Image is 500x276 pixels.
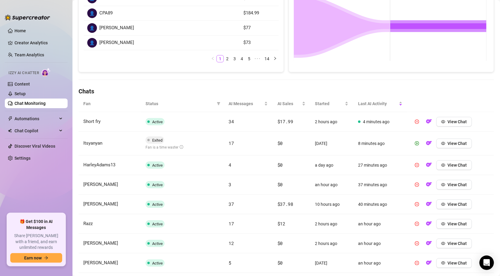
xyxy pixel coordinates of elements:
[87,8,97,18] div: 👤
[353,132,407,155] td: 8 minutes ago
[424,121,434,125] a: OF
[14,101,46,106] a: Chat Monitoring
[24,256,42,260] span: Earn now
[14,126,57,136] span: Chat Copilot
[83,260,118,265] span: [PERSON_NAME]
[152,241,163,246] span: Active
[216,55,224,62] li: 1
[243,10,275,17] article: $184.99
[415,120,419,124] span: pause-circle
[441,241,445,246] span: eye
[243,24,275,32] article: $77
[310,175,353,195] td: an hour ago
[83,201,118,207] span: [PERSON_NAME]
[10,233,62,251] span: Share [PERSON_NAME] with a friend, and earn unlimited rewards
[441,120,445,124] span: eye
[436,199,472,209] button: View Chat
[436,239,472,248] button: View Chat
[426,162,432,168] img: OF
[83,119,101,124] span: Short fry
[229,221,234,227] span: 17
[277,140,283,146] span: $0
[14,114,57,124] span: Automations
[216,99,222,108] span: filter
[83,240,118,246] span: [PERSON_NAME]
[277,240,283,246] span: $0
[152,138,162,143] span: Exited
[245,55,253,62] li: 5
[448,182,467,187] span: View Chat
[229,162,232,168] span: 4
[424,183,434,188] a: OF
[41,68,51,77] img: AI Chatter
[436,180,472,190] button: View Chat
[10,219,62,231] span: 🎁 Get $100 in AI Messages
[209,55,216,62] li: Previous Page
[14,144,55,149] a: Discover Viral Videos
[353,175,407,195] td: 37 minutes ago
[262,55,271,62] li: 14
[448,163,467,168] span: View Chat
[14,38,63,48] a: Creator Analytics
[448,119,467,124] span: View Chat
[441,222,445,226] span: eye
[229,240,234,246] span: 12
[14,156,30,161] a: Settings
[277,100,301,107] span: AI Sales
[310,214,353,234] td: 2 hours ago
[415,163,419,167] span: pause-circle
[217,102,220,105] span: filter
[271,55,279,62] li: Next Page
[436,219,472,229] button: View Chat
[152,202,163,207] span: Active
[353,195,407,214] td: 40 minutes ago
[231,55,238,62] li: 3
[87,38,97,48] div: 👤
[83,182,118,187] span: [PERSON_NAME]
[424,139,434,148] button: OF
[146,145,183,149] span: Fan is a time waster
[224,55,231,62] a: 2
[273,57,277,60] span: right
[229,140,234,146] span: 17
[99,39,134,46] span: [PERSON_NAME]
[441,163,445,167] span: eye
[277,181,283,187] span: $0
[448,221,467,226] span: View Chat
[310,112,353,132] td: 2 hours ago
[79,96,141,112] th: Fan
[253,55,262,62] li: Next 5 Pages
[83,162,115,168] span: HarleyAdams13
[99,24,134,32] span: [PERSON_NAME]
[263,55,271,62] a: 14
[239,55,245,62] a: 4
[14,91,26,96] a: Setup
[424,239,434,248] button: OF
[277,118,293,124] span: $17.99
[436,160,472,170] button: View Chat
[424,242,434,247] a: OF
[10,253,62,263] button: Earn nowarrow-right
[224,96,273,112] th: AI Messages
[315,100,344,107] span: Started
[436,117,472,127] button: View Chat
[310,155,353,175] td: a day ago
[83,221,93,226] span: Razz
[14,52,44,57] a: Team Analytics
[424,180,434,190] button: OF
[277,162,283,168] span: $0
[87,23,97,33] div: 👤
[353,96,407,112] th: Last AI Activity
[152,222,163,226] span: Active
[277,201,293,207] span: $37.98
[253,55,262,62] span: •••
[180,145,183,149] span: info-circle
[415,241,419,246] span: pause-circle
[99,10,113,17] span: CPA89
[152,261,163,265] span: Active
[424,258,434,268] button: OF
[441,141,445,146] span: eye
[353,214,407,234] td: an hour ago
[424,203,434,208] a: OF
[152,120,163,124] span: Active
